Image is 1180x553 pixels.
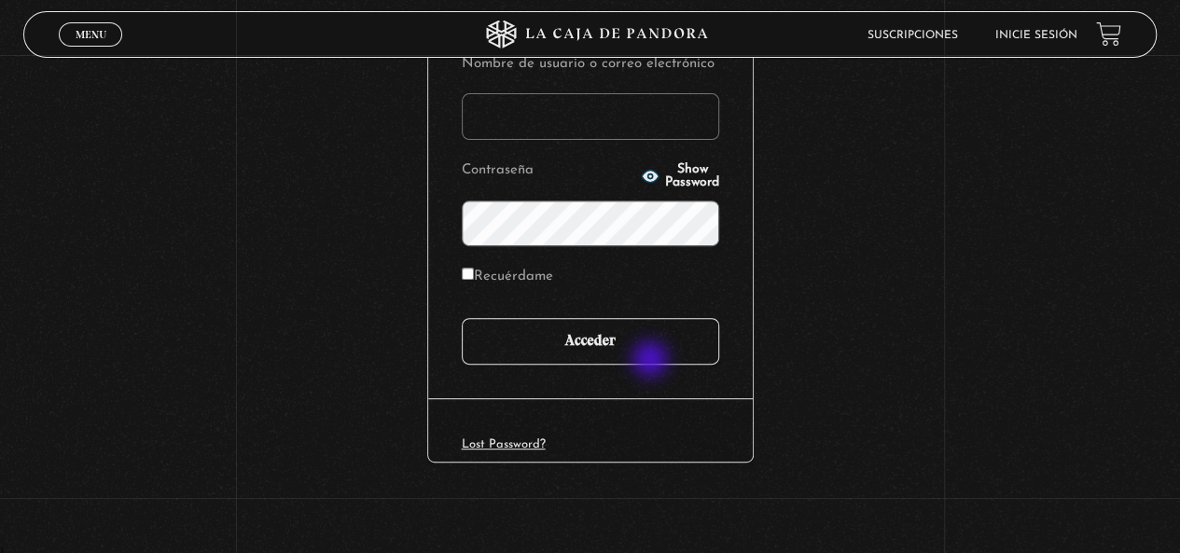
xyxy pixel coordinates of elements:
[462,263,553,292] label: Recuérdame
[462,438,546,450] a: Lost Password?
[462,318,719,365] input: Acceder
[1096,21,1121,47] a: View your shopping cart
[868,30,958,41] a: Suscripciones
[462,268,474,280] input: Recuérdame
[69,45,113,58] span: Cerrar
[462,157,636,186] label: Contraseña
[462,50,719,79] label: Nombre de usuario o correo electrónico
[76,29,106,40] span: Menu
[665,163,719,189] span: Show Password
[641,163,719,189] button: Show Password
[995,30,1077,41] a: Inicie sesión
